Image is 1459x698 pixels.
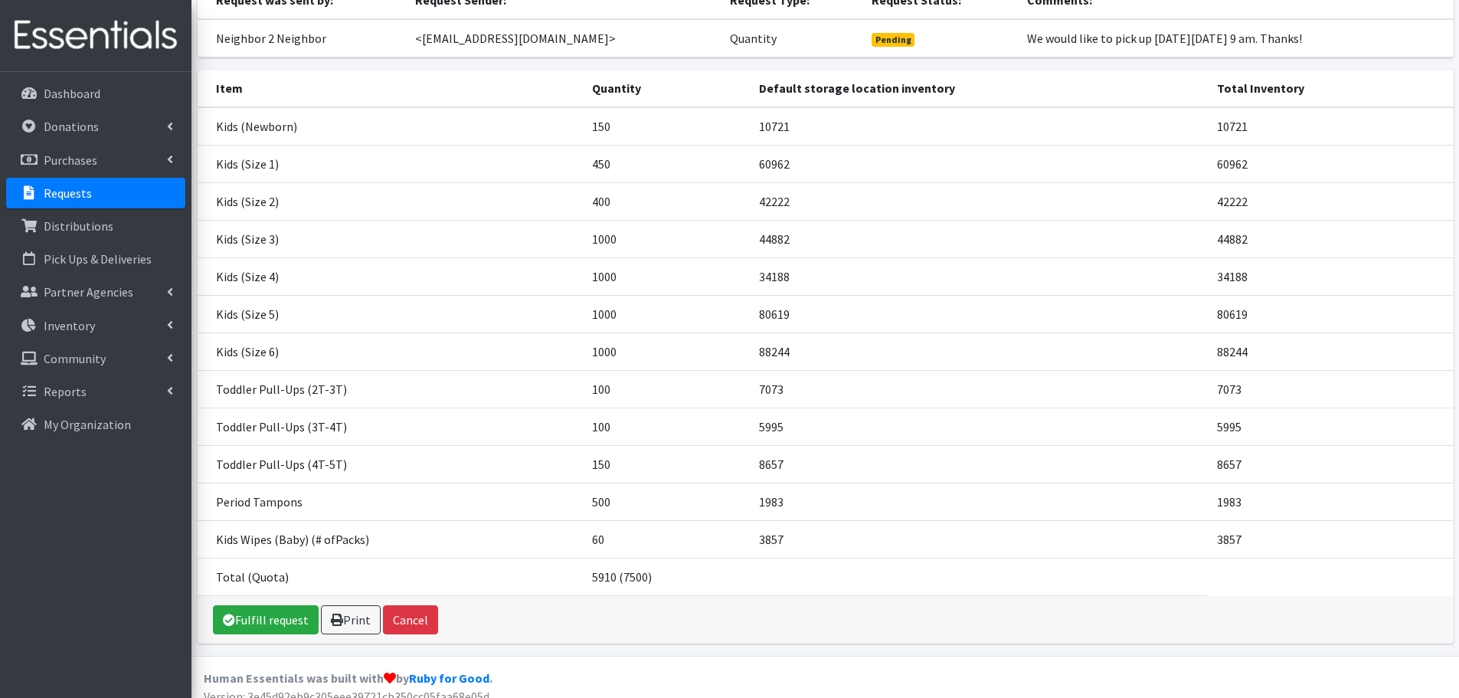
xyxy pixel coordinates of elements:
td: 60962 [1208,145,1453,182]
a: Print [321,605,381,634]
th: Quantity [583,70,750,107]
td: Kids (Size 1) [198,145,584,182]
span: Pending [872,33,915,47]
a: Requests [6,178,185,208]
td: 1000 [583,257,750,295]
td: Kids (Size 5) [198,295,584,333]
td: 10721 [750,107,1208,146]
td: Period Tampons [198,483,584,520]
td: Neighbor 2 Neighbor [198,19,406,57]
td: 42222 [750,182,1208,220]
td: 150 [583,445,750,483]
td: 8657 [1208,445,1453,483]
a: Dashboard [6,78,185,109]
td: Kids (Size 2) [198,182,584,220]
td: 88244 [750,333,1208,370]
td: 80619 [1208,295,1453,333]
td: 44882 [1208,220,1453,257]
td: 44882 [750,220,1208,257]
td: Toddler Pull-Ups (3T-4T) [198,408,584,445]
th: Default storage location inventory [750,70,1208,107]
th: Item [198,70,584,107]
td: 34188 [1208,257,1453,295]
td: Quantity [721,19,862,57]
a: Ruby for Good [409,670,489,686]
td: 1000 [583,295,750,333]
td: 42222 [1208,182,1453,220]
td: 7073 [1208,370,1453,408]
td: 1000 [583,333,750,370]
td: 60 [583,520,750,558]
p: Dashboard [44,86,100,101]
img: HumanEssentials [6,10,185,61]
td: 60962 [750,145,1208,182]
a: Pick Ups & Deliveries [6,244,185,274]
td: 80619 [750,295,1208,333]
a: Distributions [6,211,185,241]
td: 7073 [750,370,1208,408]
a: Donations [6,111,185,142]
p: Community [44,351,106,366]
td: Total (Quota) [198,558,584,595]
a: Fulfill request [213,605,319,634]
td: 3857 [1208,520,1453,558]
strong: Human Essentials was built with by . [204,670,492,686]
p: Reports [44,384,87,399]
td: 8657 [750,445,1208,483]
td: 500 [583,483,750,520]
td: Kids Wipes (Baby) (# ofPacks) [198,520,584,558]
a: Partner Agencies [6,277,185,307]
td: Kids (Newborn) [198,107,584,146]
td: 1983 [750,483,1208,520]
a: Community [6,343,185,374]
td: 1983 [1208,483,1453,520]
td: 150 [583,107,750,146]
td: 10721 [1208,107,1453,146]
button: Cancel [383,605,438,634]
p: My Organization [44,417,131,432]
p: Inventory [44,318,95,333]
td: 5995 [1208,408,1453,445]
a: My Organization [6,409,185,440]
td: 450 [583,145,750,182]
td: 100 [583,370,750,408]
p: Partner Agencies [44,284,133,300]
a: Reports [6,376,185,407]
td: 1000 [583,220,750,257]
td: 88244 [1208,333,1453,370]
td: 3857 [750,520,1208,558]
a: Purchases [6,145,185,175]
td: Kids (Size 3) [198,220,584,257]
td: Toddler Pull-Ups (2T-3T) [198,370,584,408]
td: Kids (Size 4) [198,257,584,295]
p: Distributions [44,218,113,234]
td: Kids (Size 6) [198,333,584,370]
td: 400 [583,182,750,220]
td: Toddler Pull-Ups (4T-5T) [198,445,584,483]
td: 5995 [750,408,1208,445]
p: Pick Ups & Deliveries [44,251,152,267]
p: Donations [44,119,99,134]
p: Purchases [44,152,97,168]
td: 34188 [750,257,1208,295]
th: Total Inventory [1208,70,1453,107]
td: <[EMAIL_ADDRESS][DOMAIN_NAME]> [406,19,721,57]
a: Inventory [6,310,185,341]
td: 100 [583,408,750,445]
p: Requests [44,185,92,201]
td: 5910 (7500) [583,558,750,595]
td: We would like to pick up [DATE][DATE] 9 am. Thanks! [1018,19,1454,57]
